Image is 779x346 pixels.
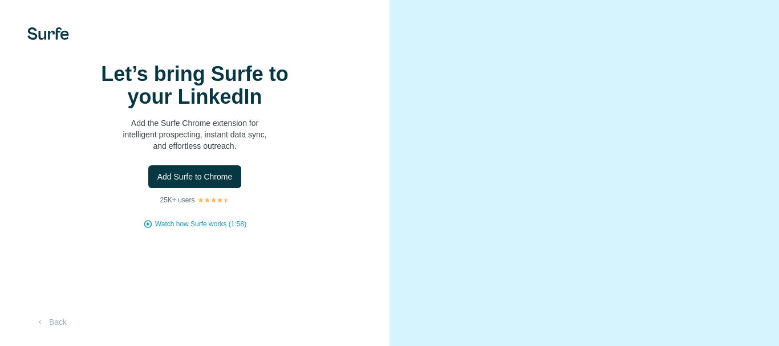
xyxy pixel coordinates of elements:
[157,171,233,182] span: Add Surfe to Chrome
[81,117,309,152] p: Add the Surfe Chrome extension for intelligent prospecting, instant data sync, and effortless out...
[155,219,246,229] button: Watch how Surfe works (1:58)
[160,195,194,205] p: 25K+ users
[197,197,230,203] img: Rating Stars
[148,165,242,188] button: Add Surfe to Chrome
[81,63,309,108] h1: Let’s bring Surfe to your LinkedIn
[27,27,69,40] img: Surfe's logo
[27,312,75,332] button: Back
